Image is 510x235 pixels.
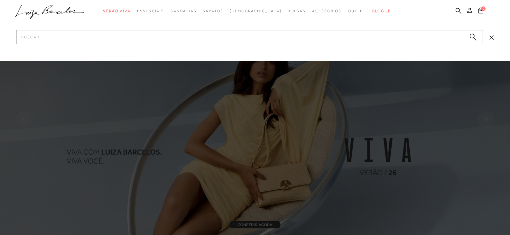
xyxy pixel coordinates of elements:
[312,9,341,13] span: Acessórios
[481,6,486,11] span: 0
[230,9,282,13] span: [DEMOGRAPHIC_DATA]
[288,5,306,17] a: categoryNavScreenReaderText
[348,9,366,13] span: Outlet
[476,7,485,16] button: 0
[137,5,164,17] a: categoryNavScreenReaderText
[16,30,483,44] input: Buscar.
[103,9,131,13] span: Verão Viva
[203,9,223,13] span: Sapatos
[203,5,223,17] a: categoryNavScreenReaderText
[372,5,391,17] a: BLOG LB
[372,9,391,13] span: BLOG LB
[171,9,196,13] span: Sandálias
[348,5,366,17] a: categoryNavScreenReaderText
[288,9,306,13] span: Bolsas
[171,5,196,17] a: categoryNavScreenReaderText
[230,5,282,17] a: noSubCategoriesText
[312,5,341,17] a: categoryNavScreenReaderText
[137,9,164,13] span: Essenciais
[103,5,131,17] a: categoryNavScreenReaderText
